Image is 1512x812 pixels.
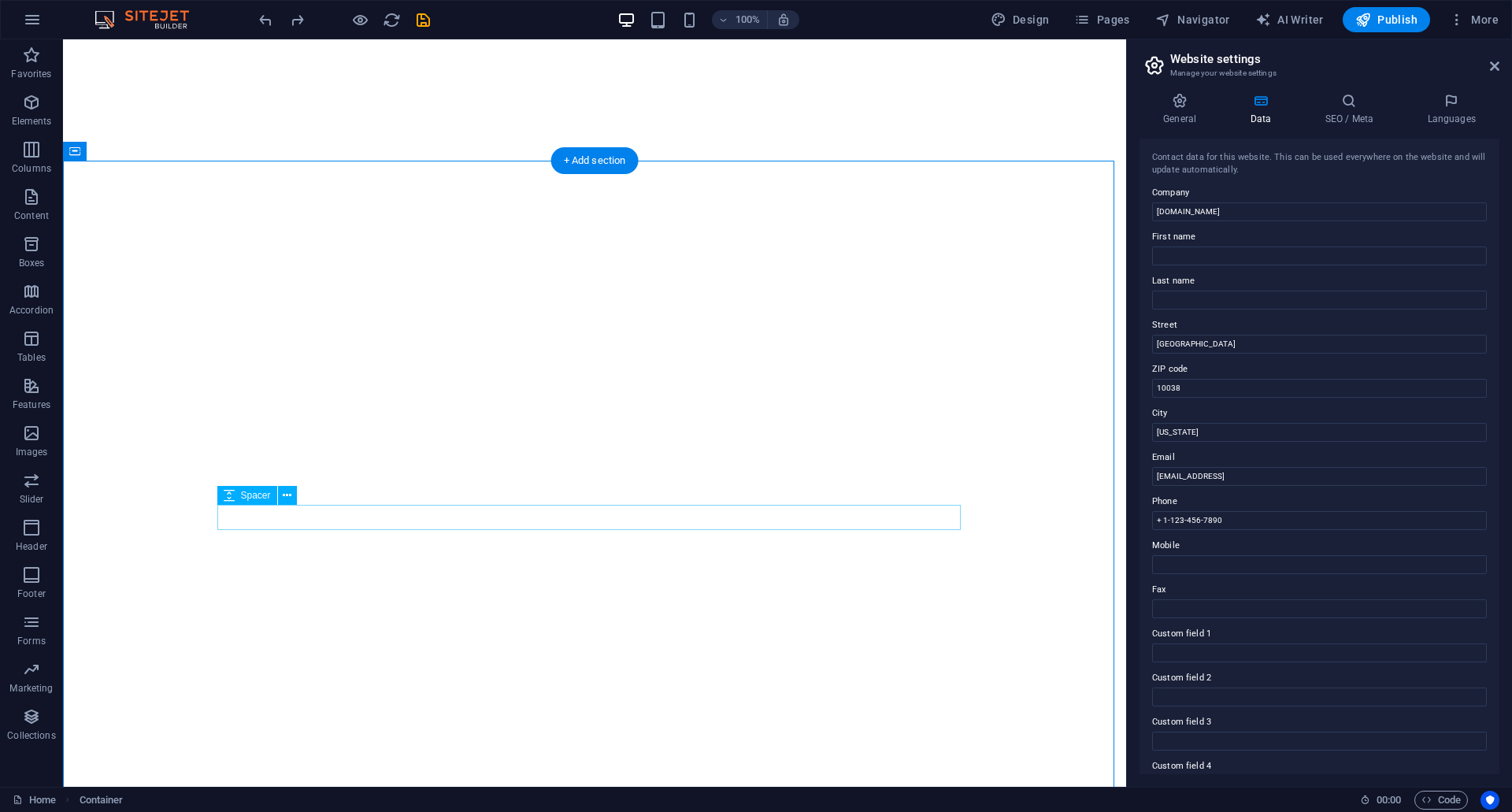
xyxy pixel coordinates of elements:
label: Mobile [1152,536,1487,555]
nav: breadcrumb [80,791,124,810]
i: Undo: Edit headline (Ctrl+Z) [257,11,275,29]
h4: Data [1226,93,1301,126]
i: Reload page [383,11,401,29]
span: Publish [1355,12,1417,28]
label: Phone [1152,492,1487,511]
div: + Add section [551,147,639,174]
p: Header [16,540,47,553]
img: Editor Logo [91,10,209,29]
label: Custom field 3 [1152,713,1487,732]
h6: Session time [1360,791,1402,810]
label: Street [1152,316,1487,335]
div: Contact data for this website. This can be used everywhere on the website and will update automat... [1152,151,1487,177]
button: More [1443,7,1505,32]
h6: 100% [736,10,761,29]
label: Company [1152,184,1487,202]
button: redo [287,10,306,29]
p: Footer [17,588,46,600]
h3: Manage your website settings [1170,66,1468,80]
button: Publish [1343,7,1430,32]
button: 100% [712,10,768,29]
h4: General [1140,93,1226,126]
button: save [413,10,432,29]
span: Spacer [241,491,271,500]
button: Usercentrics [1480,791,1499,810]
label: Custom field 4 [1152,757,1487,776]
button: AI Writer [1249,7,1330,32]
p: Features [13,399,50,411]
p: Content [14,209,49,222]
i: Redo: Edit headline (Ctrl+Y, ⌘+Y) [288,11,306,29]
p: Elements [12,115,52,128]
i: On resize automatically adjust zoom level to fit chosen device. [776,13,791,27]
i: Save (Ctrl+S) [414,11,432,29]
a: Click to cancel selection. Double-click to open Pages [13,791,56,810]
label: First name [1152,228,1487,247]
span: Click to select. Double-click to edit [80,791,124,810]
span: Design [991,12,1050,28]
label: Fax [1152,580,1487,599]
p: Accordion [9,304,54,317]
span: AI Writer [1255,12,1324,28]
button: Click here to leave preview mode and continue editing [350,10,369,29]
label: Last name [1152,272,1487,291]
p: Favorites [11,68,51,80]
span: 00 00 [1377,791,1401,810]
span: More [1449,12,1499,28]
p: Columns [12,162,51,175]
p: Marketing [9,682,53,695]
h2: Website settings [1170,52,1499,66]
label: City [1152,404,1487,423]
button: Pages [1068,7,1136,32]
div: Design (Ctrl+Alt+Y) [984,7,1056,32]
button: Code [1414,791,1468,810]
span: Navigator [1155,12,1230,28]
p: Forms [17,635,46,647]
label: Custom field 1 [1152,625,1487,643]
p: Slider [20,493,44,506]
span: Pages [1074,12,1129,28]
p: Tables [17,351,46,364]
p: Boxes [19,257,45,269]
label: Email [1152,448,1487,467]
p: Images [16,446,48,458]
span: Code [1421,791,1461,810]
h4: SEO / Meta [1301,93,1403,126]
p: Collections [7,729,55,742]
button: reload [382,10,401,29]
button: undo [256,10,275,29]
label: Custom field 2 [1152,669,1487,688]
h4: Languages [1403,93,1499,126]
button: Navigator [1149,7,1236,32]
label: ZIP code [1152,360,1487,379]
button: Design [984,7,1056,32]
span: : [1388,794,1390,806]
